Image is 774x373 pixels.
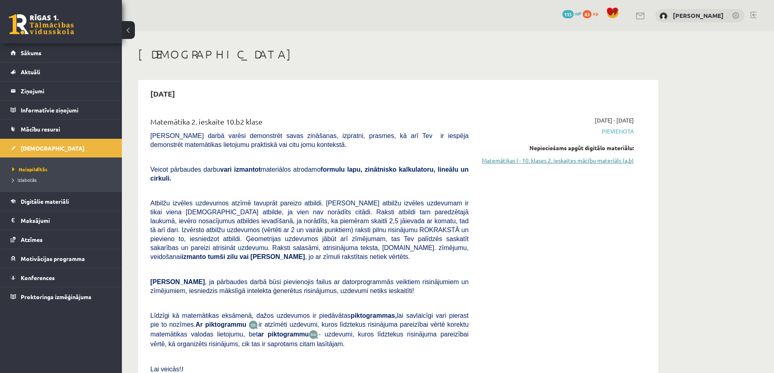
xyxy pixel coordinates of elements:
span: xp [593,10,598,17]
span: Motivācijas programma [21,255,85,262]
a: Maksājumi [11,211,112,230]
a: Izlabotās [12,176,114,183]
span: Konferences [21,274,55,281]
a: [DEMOGRAPHIC_DATA] [11,139,112,157]
span: , ja pārbaudes darbā būsi pievienojis failus ar datorprogrammās veiktiem risinājumiem un zīmējumi... [150,278,468,294]
span: [DATE] - [DATE] [595,116,634,125]
legend: Ziņojumi [21,82,112,100]
span: Atzīmes [21,236,43,243]
a: Ziņojumi [11,82,112,100]
a: Sākums [11,43,112,62]
legend: Maksājumi [21,211,112,230]
a: Informatīvie ziņojumi [11,101,112,119]
b: ar piktogrammu [258,331,309,338]
span: mP [575,10,581,17]
h2: [DATE] [142,84,183,103]
div: Matemātika 2. ieskaite 10.b2 klase [150,116,468,131]
span: Pievienota [481,127,634,136]
b: izmanto [182,253,206,260]
span: Izlabotās [12,177,37,183]
span: J [181,366,184,373]
img: Elīza Lasmane [659,12,668,20]
span: Veicot pārbaudes darbu materiālos atrodamo [150,166,468,182]
span: Neizpildītās [12,166,48,172]
span: [PERSON_NAME] darbā varēsi demonstrēt savas zināšanas, izpratni, prasmes, kā arī Tev ir iespēja d... [150,132,468,148]
b: vari izmantot [220,166,261,173]
a: Konferences [11,268,112,287]
a: Matemātikas I - 10. klases 2. ieskaites mācību materiāls (a,b) [481,156,634,165]
a: Motivācijas programma [11,249,112,268]
b: tumši zilu vai [PERSON_NAME] [208,253,305,260]
img: wKvN42sLe3LLwAAAABJRU5ErkJggg== [309,330,319,339]
a: Atzīmes [11,230,112,249]
span: Atbilžu izvēles uzdevumos atzīmē tavuprāt pareizo atbildi. [PERSON_NAME] atbilžu izvēles uzdevuma... [150,200,468,260]
span: [DEMOGRAPHIC_DATA] [21,144,85,152]
h1: [DEMOGRAPHIC_DATA] [138,47,658,61]
a: 83 xp [583,10,602,17]
span: Lai veicās! [150,366,181,373]
span: 83 [583,10,592,18]
a: 115 mP [562,10,581,17]
a: Digitālie materiāli [11,192,112,211]
a: Rīgas 1. Tālmācības vidusskola [9,14,74,34]
span: Aktuāli [21,68,40,75]
a: Neizpildītās [12,166,114,173]
img: JfuEzvunn4EvwAAAAASUVORK5CYII= [249,320,258,330]
a: Mācību resursi [11,120,112,138]
span: ir atzīmēti uzdevumi, kuros līdztekus risinājuma pareizībai vērtē korektu matemātikas valodas lie... [150,321,468,338]
b: piktogrammas, [351,312,397,319]
span: Mācību resursi [21,125,60,133]
span: Sākums [21,49,41,56]
legend: Informatīvie ziņojumi [21,101,112,119]
a: Aktuāli [11,63,112,81]
span: Līdzīgi kā matemātikas eksāmenā, dažos uzdevumos ir piedāvātas lai savlaicīgi vari pierast pie to... [150,312,468,328]
a: Proktoringa izmēģinājums [11,287,112,306]
span: [PERSON_NAME] [150,278,205,285]
span: Proktoringa izmēģinājums [21,293,91,300]
b: formulu lapu, zinātnisko kalkulatoru, lineālu un cirkuli. [150,166,468,182]
span: 115 [562,10,574,18]
b: Ar piktogrammu [195,321,246,328]
span: Digitālie materiāli [21,198,69,205]
a: [PERSON_NAME] [673,11,724,19]
div: Nepieciešams apgūt digitālo materiālu: [481,144,634,152]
